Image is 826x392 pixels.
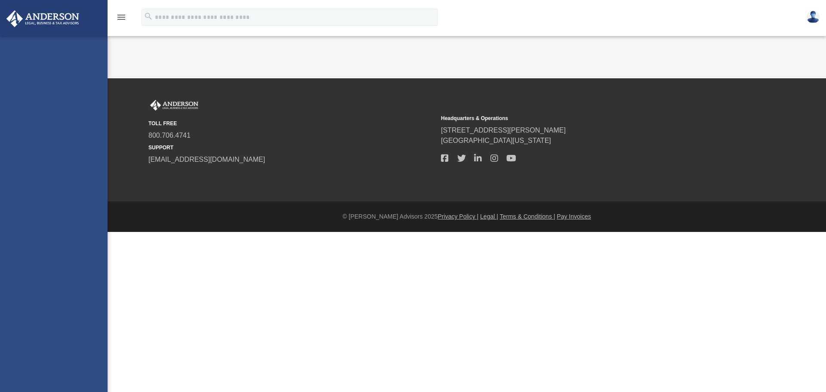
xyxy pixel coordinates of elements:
small: Headquarters & Operations [441,114,727,122]
a: Pay Invoices [557,213,591,220]
a: [EMAIL_ADDRESS][DOMAIN_NAME] [148,156,265,163]
a: [STREET_ADDRESS][PERSON_NAME] [441,127,566,134]
div: © [PERSON_NAME] Advisors 2025 [108,212,826,221]
a: Privacy Policy | [438,213,479,220]
a: [GEOGRAPHIC_DATA][US_STATE] [441,137,551,144]
a: Legal | [480,213,498,220]
i: search [144,12,153,21]
i: menu [116,12,126,22]
img: Anderson Advisors Platinum Portal [4,10,82,27]
small: SUPPORT [148,144,435,151]
a: 800.706.4741 [148,132,191,139]
a: Terms & Conditions | [500,213,555,220]
img: User Pic [807,11,820,23]
a: menu [116,16,126,22]
img: Anderson Advisors Platinum Portal [148,100,200,111]
small: TOLL FREE [148,120,435,127]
